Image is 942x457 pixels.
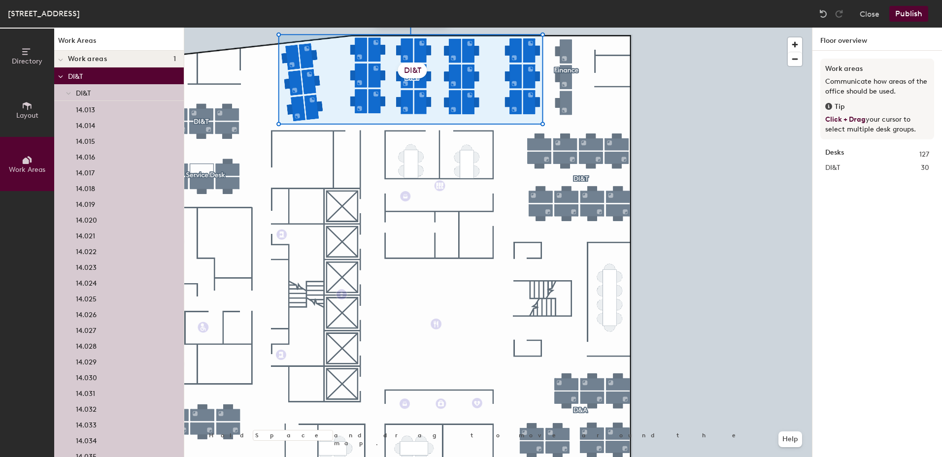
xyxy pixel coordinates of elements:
[889,6,928,22] button: Publish
[9,165,45,174] span: Work Areas
[76,119,95,130] p: 14.014
[8,7,80,20] div: [STREET_ADDRESS]
[12,57,42,65] span: Directory
[68,69,176,82] p: DI&T
[812,28,942,51] h1: Floor overview
[834,9,844,19] img: Redo
[825,149,844,160] strong: Desks
[76,387,95,398] p: 14.031
[860,6,879,22] button: Close
[76,355,97,366] p: 14.029
[76,434,97,445] p: 14.034
[76,103,95,114] p: 14.013
[825,101,929,112] div: Tip
[76,182,95,193] p: 14.018
[778,431,802,447] button: Help
[818,9,828,19] img: Undo
[68,55,107,63] span: Work areas
[76,261,97,272] p: 14.023
[919,149,929,160] span: 127
[76,324,96,335] p: 14.027
[16,111,38,120] span: Layout
[76,166,95,177] p: 14.017
[76,89,91,98] span: DI&T
[76,339,97,351] p: 14.028
[76,292,97,303] p: 14.025
[76,402,97,414] p: 14.032
[825,163,840,173] span: DI&T
[825,115,929,134] p: your cursor to select multiple desk groups.
[76,213,97,225] p: 14.020
[173,55,176,63] span: 1
[76,229,95,240] p: 14.021
[76,371,97,382] p: 14.030
[76,418,97,429] p: 14.033
[76,197,95,209] p: 14.019
[76,245,97,256] p: 14.022
[825,64,929,74] h3: Work areas
[825,77,929,97] p: Communicate how areas of the office should be used.
[76,308,97,319] p: 14.026
[398,63,427,78] div: DI&T
[76,134,95,146] p: 14.015
[825,115,866,124] span: Click + Drag
[76,276,97,288] p: 14.024
[54,35,184,51] h1: Work Areas
[76,150,95,162] p: 14.016
[921,163,929,173] span: 30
